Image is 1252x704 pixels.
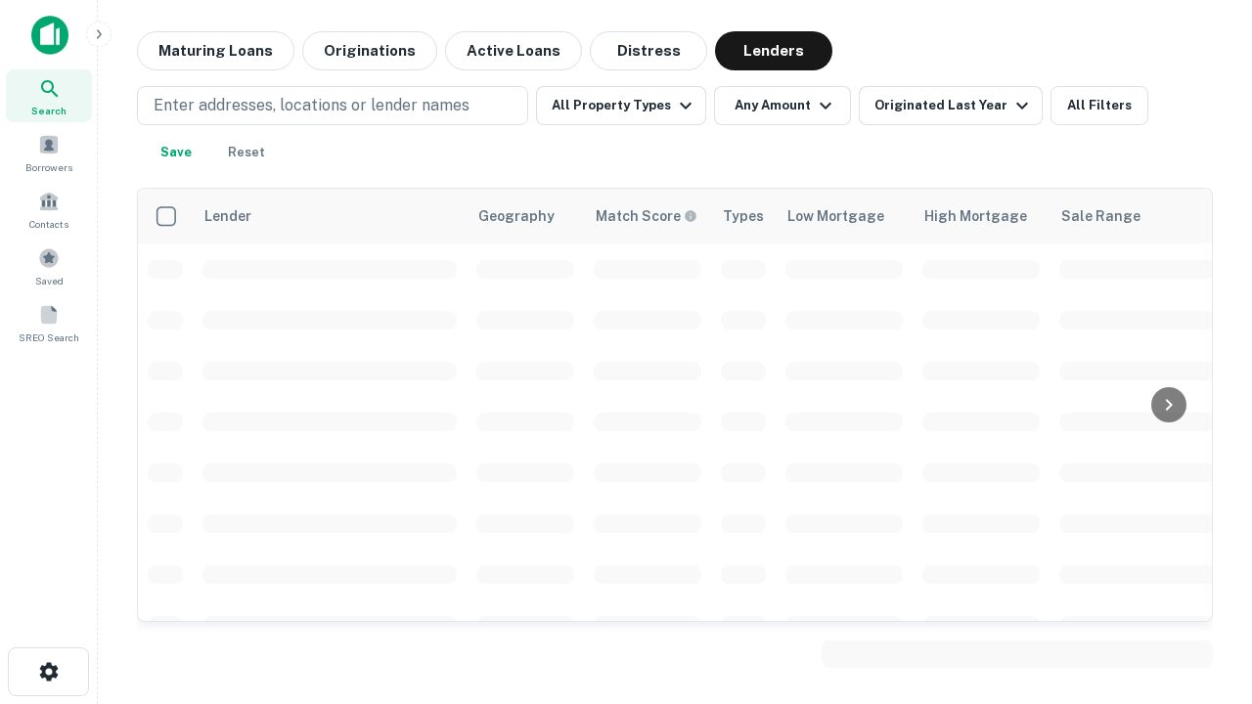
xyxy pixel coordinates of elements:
th: Geography [467,189,584,243]
th: Types [711,189,776,243]
button: Save your search to get updates of matches that match your search criteria. [145,133,207,172]
button: Enter addresses, locations or lender names [137,86,528,125]
a: Contacts [6,183,92,236]
button: Maturing Loans [137,31,294,70]
a: SREO Search [6,296,92,349]
iframe: Chat Widget [1154,548,1252,641]
div: High Mortgage [924,204,1027,228]
img: capitalize-icon.png [31,16,68,55]
div: Capitalize uses an advanced AI algorithm to match your search with the best lender. The match sco... [596,205,697,227]
p: Enter addresses, locations or lender names [154,94,469,117]
th: High Mortgage [913,189,1050,243]
button: Lenders [715,31,832,70]
a: Borrowers [6,126,92,179]
a: Search [6,69,92,122]
button: All Filters [1051,86,1148,125]
div: Lender [204,204,251,228]
div: Sale Range [1061,204,1140,228]
div: Low Mortgage [787,204,884,228]
div: Geography [478,204,555,228]
button: Originations [302,31,437,70]
th: Sale Range [1050,189,1226,243]
a: Saved [6,240,92,292]
th: Lender [193,189,467,243]
button: Reset [215,133,278,172]
button: Any Amount [714,86,851,125]
th: Capitalize uses an advanced AI algorithm to match your search with the best lender. The match sco... [584,189,711,243]
button: Originated Last Year [859,86,1043,125]
th: Low Mortgage [776,189,913,243]
span: SREO Search [19,330,79,345]
button: Active Loans [445,31,582,70]
button: Distress [590,31,707,70]
h6: Match Score [596,205,693,227]
span: Contacts [29,216,68,232]
button: All Property Types [536,86,706,125]
div: Originated Last Year [874,94,1034,117]
div: Types [723,204,764,228]
span: Saved [35,273,64,288]
span: Borrowers [25,159,72,175]
span: Search [31,103,67,118]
